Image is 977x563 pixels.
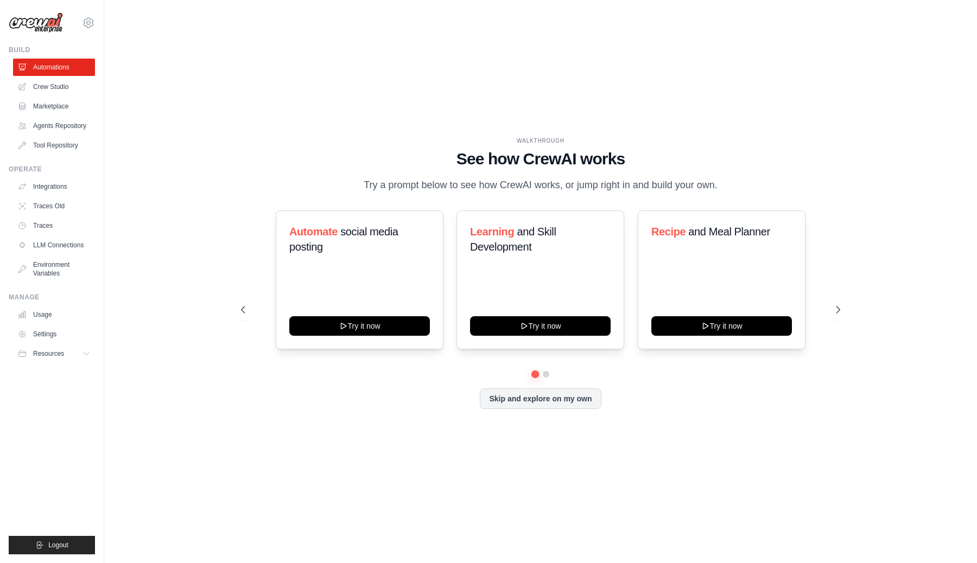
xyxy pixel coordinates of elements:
a: Automations [13,59,95,76]
a: Traces Old [13,197,95,215]
button: Try it now [651,316,792,336]
a: Traces [13,217,95,234]
a: Marketplace [13,98,95,115]
span: social media posting [289,226,398,253]
div: WALKTHROUGH [241,137,840,145]
button: Resources [13,345,95,362]
span: Logout [48,541,68,549]
a: Settings [13,325,95,343]
h1: See how CrewAI works [241,149,840,169]
span: Recipe [651,226,686,238]
a: Environment Variables [13,256,95,282]
a: Tool Repository [13,137,95,154]
a: LLM Connections [13,236,95,254]
a: Usage [13,306,95,323]
a: Agents Repository [13,117,95,135]
a: Integrations [13,178,95,195]
span: Learning [470,226,514,238]
span: Automate [289,226,338,238]
div: Operate [9,165,95,174]
button: Skip and explore on my own [480,388,601,409]
div: Build [9,46,95,54]
span: and Meal Planner [688,226,770,238]
div: Manage [9,293,95,302]
button: Try it now [470,316,611,336]
p: Try a prompt below to see how CrewAI works, or jump right in and build your own. [358,177,723,193]
span: Resources [33,349,64,358]
button: Try it now [289,316,430,336]
a: Crew Studio [13,78,95,95]
img: Logo [9,12,63,33]
button: Logout [9,536,95,554]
